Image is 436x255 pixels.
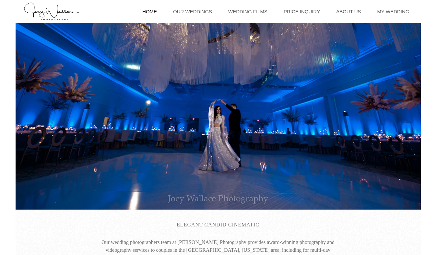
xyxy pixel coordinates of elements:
p: . [97,119,340,127]
p: . [97,105,340,113]
p: . [97,91,340,99]
span: ELEGANT CANDID CINEMATIC [177,222,259,227]
p: . [97,134,340,141]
